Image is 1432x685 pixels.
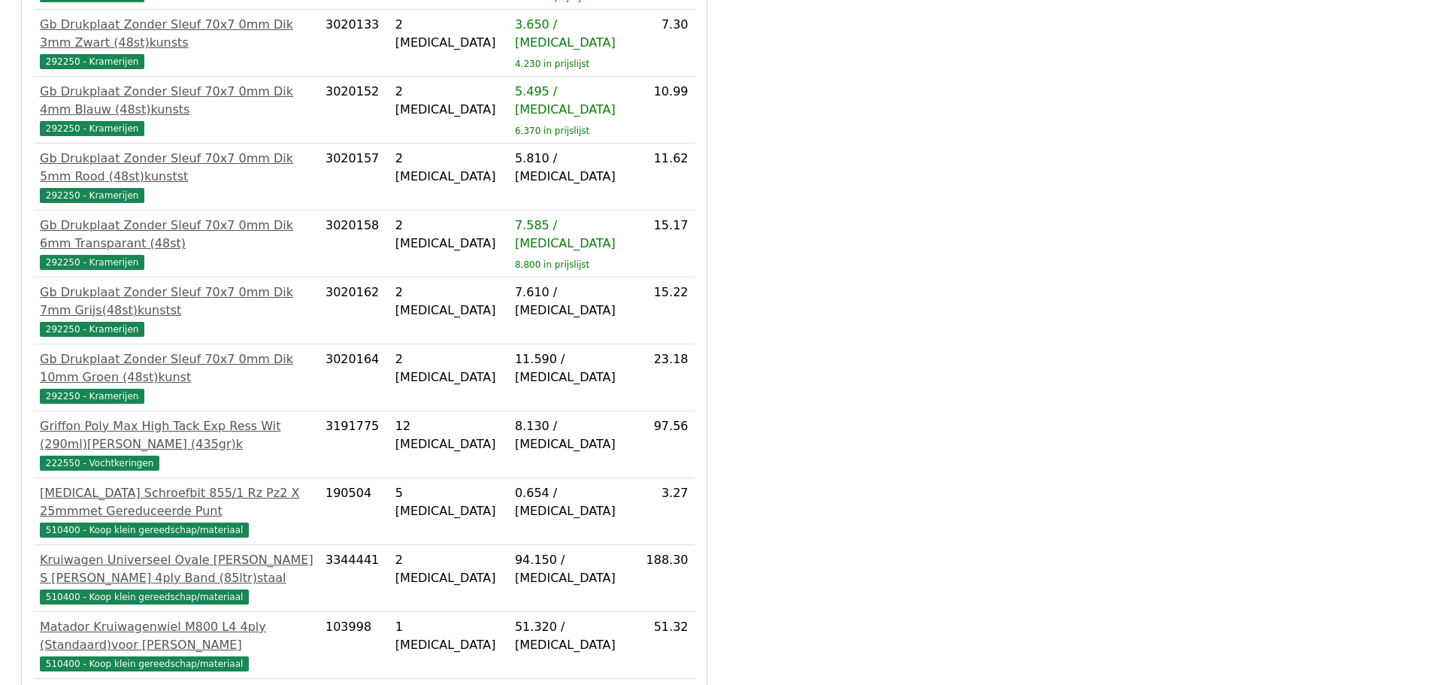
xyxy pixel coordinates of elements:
div: 5.810 / [MEDICAL_DATA] [515,150,626,186]
td: 3020133 [319,10,389,77]
td: 23.18 [632,344,694,411]
div: Gb Drukplaat Zonder Sleuf 70x7 0mm Dik 5mm Rood (48st)kunstst [40,150,313,186]
td: 3020162 [319,277,389,344]
a: Gb Drukplaat Zonder Sleuf 70x7 0mm Dik 10mm Groen (48st)kunst292250 - Kramerijen [40,350,313,405]
span: 510400 - Koop klein gereedschap/materiaal [40,656,249,671]
td: 190504 [319,478,389,545]
div: 2 [MEDICAL_DATA] [395,16,503,52]
td: 51.32 [632,612,694,679]
td: 3020157 [319,144,389,211]
div: Kruiwagen Universeel Ovale [PERSON_NAME] S [PERSON_NAME] 4ply Band (85ltr)staal [40,551,313,587]
td: 11.62 [632,144,694,211]
div: Gb Drukplaat Zonder Sleuf 70x7 0mm Dik 3mm Zwart (48st)kunsts [40,16,313,52]
div: 12 [MEDICAL_DATA] [395,417,503,453]
td: 188.30 [632,545,694,612]
a: Kruiwagen Universeel Ovale [PERSON_NAME] S [PERSON_NAME] 4ply Band (85ltr)staal510400 - Koop klei... [40,551,313,605]
div: 2 [MEDICAL_DATA] [395,150,503,186]
span: 292250 - Kramerijen [40,389,144,404]
span: 292250 - Kramerijen [40,255,144,270]
td: 3344441 [319,545,389,612]
a: Gb Drukplaat Zonder Sleuf 70x7 0mm Dik 5mm Rood (48st)kunstst292250 - Kramerijen [40,150,313,204]
a: Griffon Poly Max High Tack Exp Ress Wit (290ml)[PERSON_NAME] (435gr)k222550 - Vochtkeringen [40,417,313,471]
div: Griffon Poly Max High Tack Exp Ress Wit (290ml)[PERSON_NAME] (435gr)k [40,417,313,453]
div: 2 [MEDICAL_DATA] [395,283,503,320]
div: 2 [MEDICAL_DATA] [395,83,503,119]
div: 11.590 / [MEDICAL_DATA] [515,350,626,386]
div: 2 [MEDICAL_DATA] [395,350,503,386]
td: 3.27 [632,478,694,545]
a: Gb Drukplaat Zonder Sleuf 70x7 0mm Dik 7mm Grijs(48st)kunstst292250 - Kramerijen [40,283,313,338]
div: 5.495 / [MEDICAL_DATA] [515,83,626,119]
div: 2 [MEDICAL_DATA] [395,217,503,253]
td: 3020152 [319,77,389,144]
div: 7.610 / [MEDICAL_DATA] [515,283,626,320]
div: 51.320 / [MEDICAL_DATA] [515,618,626,654]
div: 5 [MEDICAL_DATA] [395,484,503,520]
sub: 4.230 in prijslijst [515,59,589,69]
div: [MEDICAL_DATA] Schroefbit 855/1 Rz Pz2 X 25mmmet Gereduceerde Punt [40,484,313,520]
div: 94.150 / [MEDICAL_DATA] [515,551,626,587]
span: 292250 - Kramerijen [40,188,144,203]
div: Matador Kruiwagenwiel M800 L4 4ply (Standaard)voor [PERSON_NAME] [40,618,313,654]
div: 2 [MEDICAL_DATA] [395,551,503,587]
td: 3020158 [319,211,389,277]
a: [MEDICAL_DATA] Schroefbit 855/1 Rz Pz2 X 25mmmet Gereduceerde Punt510400 - Koop klein gereedschap... [40,484,313,538]
div: Gb Drukplaat Zonder Sleuf 70x7 0mm Dik 4mm Blauw (48st)kunsts [40,83,313,119]
sub: 6.370 in prijslijst [515,126,589,136]
span: 292250 - Kramerijen [40,54,144,69]
span: 510400 - Koop klein gereedschap/materiaal [40,590,249,605]
sub: 8.800 in prijslijst [515,259,589,270]
div: Gb Drukplaat Zonder Sleuf 70x7 0mm Dik 10mm Groen (48st)kunst [40,350,313,386]
td: 3191775 [319,411,389,478]
div: Gb Drukplaat Zonder Sleuf 70x7 0mm Dik 6mm Transparant (48st) [40,217,313,253]
a: Gb Drukplaat Zonder Sleuf 70x7 0mm Dik 6mm Transparant (48st)292250 - Kramerijen [40,217,313,271]
div: 7.585 / [MEDICAL_DATA] [515,217,626,253]
td: 103998 [319,612,389,679]
td: 7.30 [632,10,694,77]
div: 3.650 / [MEDICAL_DATA] [515,16,626,52]
a: Matador Kruiwagenwiel M800 L4 4ply (Standaard)voor [PERSON_NAME]510400 - Koop klein gereedschap/m... [40,618,313,672]
div: 0.654 / [MEDICAL_DATA] [515,484,626,520]
span: 510400 - Koop klein gereedschap/materiaal [40,523,249,538]
span: 222550 - Vochtkeringen [40,456,159,471]
div: Gb Drukplaat Zonder Sleuf 70x7 0mm Dik 7mm Grijs(48st)kunstst [40,283,313,320]
span: 292250 - Kramerijen [40,121,144,136]
div: 1 [MEDICAL_DATA] [395,618,503,654]
span: 292250 - Kramerijen [40,322,144,337]
td: 97.56 [632,411,694,478]
td: 15.22 [632,277,694,344]
td: 3020164 [319,344,389,411]
td: 15.17 [632,211,694,277]
td: 10.99 [632,77,694,144]
div: 8.130 / [MEDICAL_DATA] [515,417,626,453]
a: Gb Drukplaat Zonder Sleuf 70x7 0mm Dik 4mm Blauw (48st)kunsts292250 - Kramerijen [40,83,313,137]
a: Gb Drukplaat Zonder Sleuf 70x7 0mm Dik 3mm Zwart (48st)kunsts292250 - Kramerijen [40,16,313,70]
